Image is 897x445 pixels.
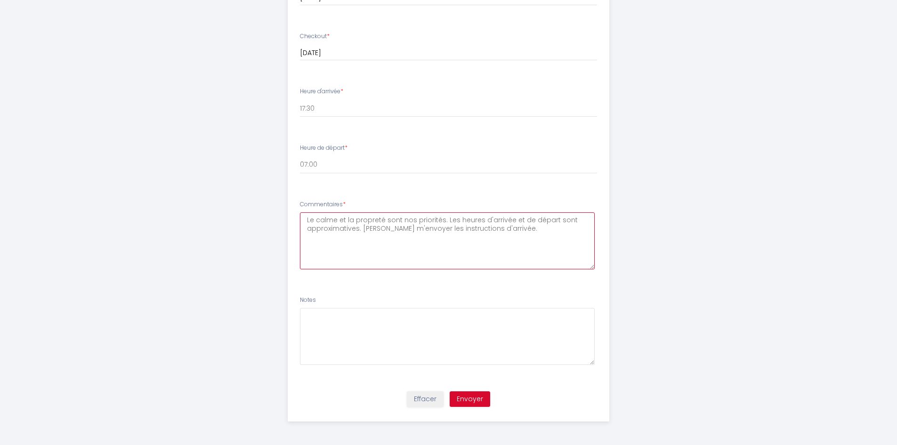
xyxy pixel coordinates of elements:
[300,87,343,96] label: Heure d'arrivée
[300,144,347,153] label: Heure de départ
[300,296,316,305] label: Notes
[450,391,490,407] button: Envoyer
[300,200,346,209] label: Commentaires
[407,391,444,407] button: Effacer
[300,32,330,41] label: Checkout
